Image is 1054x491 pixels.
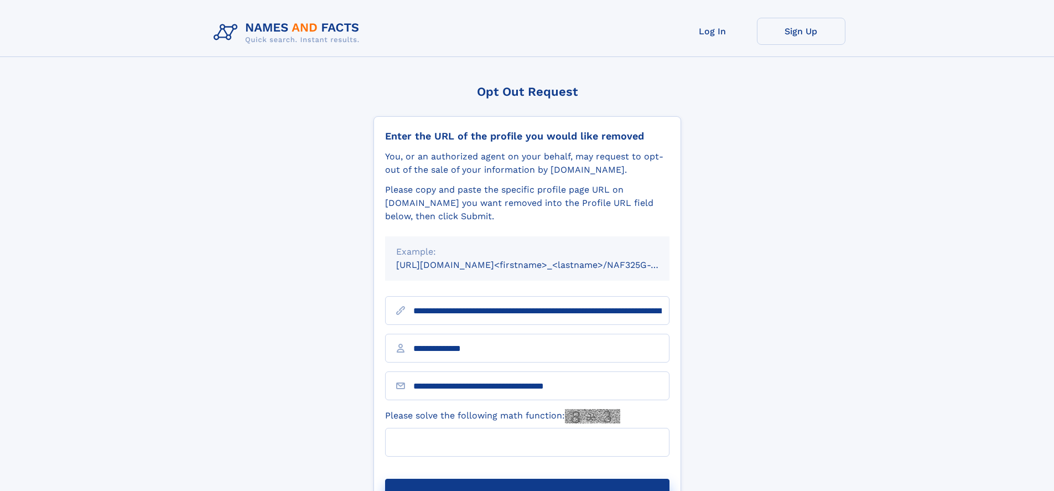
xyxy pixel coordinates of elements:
[385,183,669,223] div: Please copy and paste the specific profile page URL on [DOMAIN_NAME] you want removed into the Pr...
[668,18,757,45] a: Log In
[757,18,845,45] a: Sign Up
[396,260,690,270] small: [URL][DOMAIN_NAME]<firstname>_<lastname>/NAF325G-xxxxxxxx
[209,18,368,48] img: Logo Names and Facts
[373,85,681,99] div: Opt Out Request
[385,130,669,142] div: Enter the URL of the profile you would like removed
[396,245,658,259] div: Example:
[385,150,669,177] div: You, or an authorized agent on your behalf, may request to opt-out of the sale of your informatio...
[385,409,620,423] label: Please solve the following math function:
